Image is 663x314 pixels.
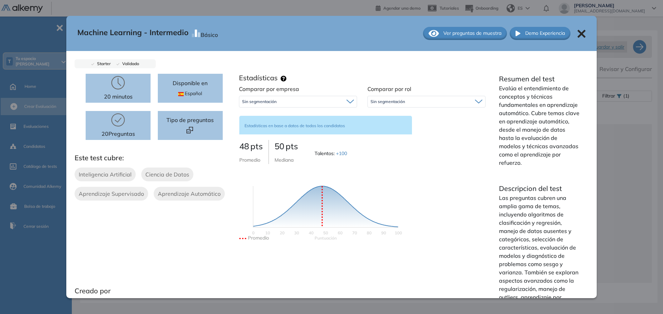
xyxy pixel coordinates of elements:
text: 90 [381,230,386,235]
text: 30 [294,230,299,235]
text: 60 [338,230,343,235]
span: pts [250,141,263,151]
text: 70 [352,230,357,235]
text: Promedio [248,235,269,241]
text: 20 [280,230,285,235]
text: Scores [315,235,337,241]
h3: Este test cubre: [75,154,234,162]
span: Mediana [275,157,294,163]
text: 40 [309,230,314,235]
span: Comparar por empresa [239,85,299,92]
span: Inteligencia Artificial [79,170,132,179]
text: 50 [323,230,328,235]
span: +100 [336,150,347,156]
span: Comparar por rol [367,85,411,92]
p: 50 [275,140,298,152]
span: Machine Learning - Intermedio [77,27,189,40]
span: Tipo de preguntas [166,116,214,124]
p: 20 Preguntas [102,130,135,138]
span: Aprendizaje Automático [158,190,221,198]
span: Starter [94,61,111,66]
h3: Estadísticas [239,74,278,82]
p: Descripcion del test [499,183,580,194]
iframe: Chat Widget [539,234,663,314]
p: 20 minutos [104,92,133,101]
text: 10 [265,230,270,235]
text: 0 [252,230,254,235]
p: Disponible en [173,79,208,87]
span: Sin segmentación [371,99,405,104]
text: 100 [394,230,402,235]
span: Estadísticas en base a datos de todos los candidatos [244,123,345,128]
img: ESP [178,92,184,96]
span: Ciencia de Datos [145,170,189,179]
span: Talentos : [315,150,348,157]
p: Evalúa el entendimiento de conceptos y técnicas fundamentales en aprendizaje automático. Cubre te... [499,84,580,167]
div: Widget de chat [539,234,663,314]
p: Resumen del test [499,74,580,84]
span: Aprendizaje Supervisado [79,190,144,198]
span: Español [178,90,202,97]
div: Básico [201,28,218,39]
span: Validado [119,61,139,66]
text: 80 [367,230,372,235]
h3: Usado por [239,297,486,305]
span: Sin segmentación [242,99,277,104]
h3: Creado por [75,287,234,295]
span: Promedio [239,157,260,163]
p: 48 [239,140,263,152]
span: pts [286,141,298,151]
span: Ver preguntas de muestra [443,30,501,37]
img: Format test logo [186,127,193,133]
span: Demo Experiencia [525,30,565,37]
